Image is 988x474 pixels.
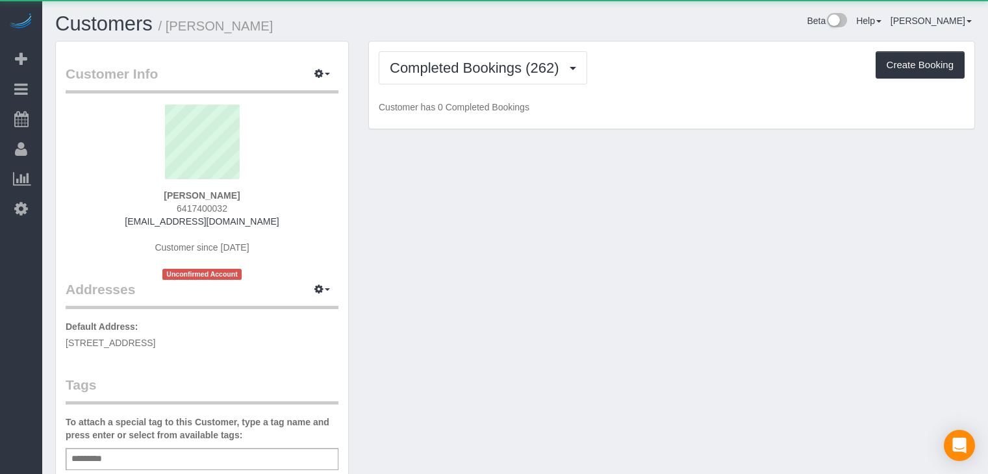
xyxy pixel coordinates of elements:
a: [EMAIL_ADDRESS][DOMAIN_NAME] [125,216,279,227]
span: Unconfirmed Account [162,269,242,280]
legend: Customer Info [66,64,338,94]
a: [PERSON_NAME] [891,16,972,26]
span: 6417400032 [177,203,227,214]
label: To attach a special tag to this Customer, type a tag name and press enter or select from availabl... [66,416,338,442]
a: Help [856,16,881,26]
small: / [PERSON_NAME] [158,19,273,33]
strong: [PERSON_NAME] [164,190,240,201]
button: Create Booking [876,51,965,79]
legend: Tags [66,375,338,405]
button: Completed Bookings (262) [379,51,587,84]
img: Automaid Logo [8,13,34,31]
img: New interface [826,13,847,30]
span: Completed Bookings (262) [390,60,565,76]
a: Beta [807,16,847,26]
p: Customer has 0 Completed Bookings [379,101,965,114]
label: Default Address: [66,320,138,333]
a: Customers [55,12,153,35]
span: [STREET_ADDRESS] [66,338,155,348]
span: Customer since [DATE] [155,242,249,253]
div: Open Intercom Messenger [944,430,975,461]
